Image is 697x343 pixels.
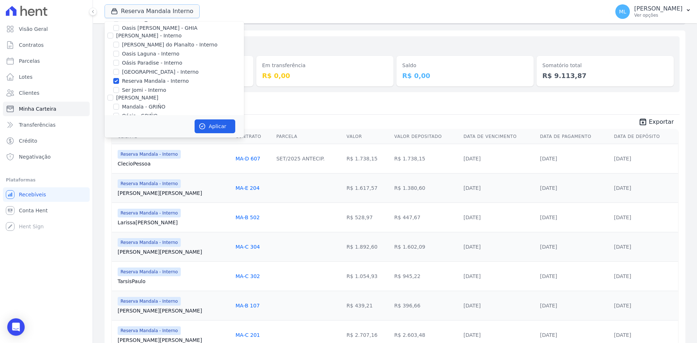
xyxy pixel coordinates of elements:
td: R$ 1.054,93 [344,261,392,291]
a: SET/2025 ANTECIP. [276,156,325,162]
dt: Somatório total [542,62,668,69]
label: Oásis Paradise - Interno [122,59,182,67]
label: Oasis [PERSON_NAME] - GHIA [122,24,197,32]
span: Lotes [19,73,33,81]
th: Data de Depósito [611,129,678,144]
p: [PERSON_NAME] [634,5,682,12]
td: R$ 447,67 [391,203,461,232]
i: unarchive [639,118,647,126]
dd: R$ 0,00 [402,71,528,81]
td: R$ 1.738,15 [391,144,461,173]
a: Larissa[PERSON_NAME] [118,219,230,226]
a: Recebíveis [3,187,90,202]
a: Visão Geral [3,22,90,36]
label: Oasis Laguna - Interno [122,50,179,58]
td: R$ 1.380,60 [391,173,461,203]
a: MA-C 302 [236,273,260,279]
a: [DATE] [540,303,557,309]
a: TarsisPaulo [118,278,230,285]
a: [DATE] [464,156,481,162]
a: [DATE] [540,332,557,338]
a: MA-C 201 [236,332,260,338]
div: Plataformas [6,176,87,184]
a: [DATE] [614,244,631,250]
th: Valor Depositado [391,129,461,144]
span: Transferências [19,121,56,128]
a: Crédito [3,134,90,148]
label: Reserva Mandala - Interno [122,77,189,85]
label: [GEOGRAPHIC_DATA] - Interno [122,68,199,76]
a: [DATE] [464,273,481,279]
th: Valor [344,129,392,144]
td: R$ 528,97 [344,203,392,232]
a: Minha Carteira [3,102,90,116]
a: [DATE] [540,244,557,250]
a: [DATE] [540,156,557,162]
a: [DATE] [614,215,631,220]
a: [DATE] [464,215,481,220]
a: [DATE] [614,156,631,162]
a: [DATE] [540,185,557,191]
span: Recebíveis [19,191,46,198]
a: Lotes [3,70,90,84]
span: Parcelas [19,57,40,65]
div: Open Intercom Messenger [7,318,25,336]
a: [DATE] [614,273,631,279]
a: [PERSON_NAME][PERSON_NAME] [118,189,230,197]
td: R$ 945,22 [391,261,461,291]
span: Reserva Mandala - Interno [118,209,181,217]
span: Crédito [19,137,37,144]
dd: R$ 9.113,87 [542,71,668,81]
label: Ser Jomi - Interno [122,86,166,94]
a: MA-B 107 [236,303,260,309]
dd: R$ 0,00 [262,71,388,81]
th: Parcela [273,129,343,144]
td: R$ 1.892,60 [344,232,392,261]
span: Negativação [19,153,51,160]
a: Transferências [3,118,90,132]
label: Oásis - GRIÑO [122,112,158,120]
button: Reserva Mandala Interno [105,4,200,18]
a: [DATE] [614,303,631,309]
td: R$ 1.738,15 [344,144,392,173]
a: MA-D 607 [236,156,260,162]
a: MA-C 304 [236,244,260,250]
a: [DATE] [464,332,481,338]
span: Clientes [19,89,39,97]
td: R$ 396,66 [391,291,461,320]
a: [DATE] [464,303,481,309]
th: Data de Vencimento [461,129,537,144]
a: Contratos [3,38,90,52]
p: Ver opções [634,12,682,18]
a: [PERSON_NAME][PERSON_NAME] [118,307,230,314]
a: [DATE] [464,244,481,250]
a: Negativação [3,150,90,164]
span: Exportar [649,118,674,126]
td: R$ 439,21 [344,291,392,320]
a: unarchive Exportar [633,118,680,128]
dt: Em transferência [262,62,388,69]
a: Parcelas [3,54,90,68]
label: [PERSON_NAME] do Planalto - Interno [122,41,217,49]
label: Mandala - GRIÑO [122,103,166,111]
a: [DATE] [540,215,557,220]
span: Reserva Mandala - Interno [118,268,181,276]
span: ML [619,9,626,14]
label: [PERSON_NAME] - Interno [116,33,182,38]
span: Visão Geral [19,25,48,33]
th: Contrato [233,129,274,144]
a: [DATE] [464,185,481,191]
a: [PERSON_NAME][PERSON_NAME] [118,248,230,256]
button: ML [PERSON_NAME] Ver opções [610,1,697,22]
button: Aplicar [195,119,235,133]
span: Reserva Mandala - Interno [118,326,181,335]
a: [DATE] [614,185,631,191]
a: Clientes [3,86,90,100]
span: Conta Hent [19,207,48,214]
span: Reserva Mandala - Interno [118,150,181,159]
span: Minha Carteira [19,105,56,113]
a: [DATE] [540,273,557,279]
span: Contratos [19,41,44,49]
span: Reserva Mandala - Interno [118,297,181,306]
a: Conta Hent [3,203,90,218]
